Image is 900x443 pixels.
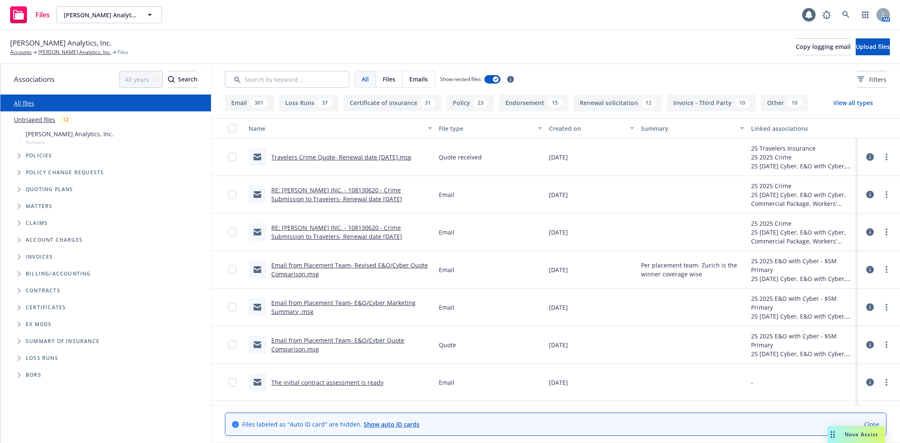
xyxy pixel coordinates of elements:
div: 31 [421,98,435,108]
span: BORs [26,373,41,378]
div: 25 [DATE] Cyber, E&O with Cyber, Commercial Package, Workers' Compensation, Crime Renewal [751,349,854,358]
button: Email [225,95,274,111]
a: Email from Placement Team- E&O/Cyber Marketing Summary .msg [271,299,416,316]
span: Contracts [26,288,60,293]
span: [DATE] [549,265,568,274]
span: Certificates [26,305,66,310]
span: Matters [26,204,52,209]
span: Files [35,11,50,18]
span: Upload files [856,43,890,51]
a: The initial contract assessment is ready [271,378,384,386]
div: 12 [641,98,656,108]
span: Emails [409,75,428,84]
div: 37 [318,98,332,108]
div: 25 2025 Crime [751,181,854,190]
input: Toggle Row Selected [228,153,237,161]
input: Select all [228,124,237,132]
a: Search [838,6,854,23]
span: Associations [14,74,54,85]
a: All files [14,99,34,107]
button: Renewal solicitation [573,95,662,111]
div: 25 [DATE] Cyber, E&O with Cyber, Commercial Package, Workers' Compensation, Crime Renewal [751,274,854,283]
span: Ex Mods [26,322,51,327]
a: more [881,265,892,275]
span: Email [439,378,454,387]
button: Other [761,95,808,111]
span: All [362,75,369,84]
a: RE: [PERSON_NAME] INC. - 108130620 - Crime Submission to Travelers- Renewal date [DATE] [271,186,402,203]
span: Per placement team- Zurich is the winner coverage wise [641,261,744,278]
div: Drag to move [827,426,838,443]
span: [DATE] [549,378,568,387]
a: [PERSON_NAME] Analytics, Inc. [38,49,111,56]
span: [DATE] [549,190,568,199]
button: Invoice - Third Party [667,95,756,111]
a: more [881,152,892,162]
input: Toggle Row Selected [228,303,237,311]
a: Close [864,420,879,429]
span: Invoices [26,254,53,259]
span: Email [439,190,454,199]
span: Quoting plans [26,187,73,192]
button: Loss Runs [279,95,338,111]
a: Untriaged files [14,115,55,124]
span: Filters [857,75,886,84]
div: Created on [549,124,625,133]
span: Nova Assist [845,431,878,438]
a: more [881,377,892,387]
button: Upload files [856,38,890,55]
span: Email [439,303,454,312]
span: Files labeled as "Auto ID card" are hidden. [242,420,419,429]
button: Created on [546,118,638,138]
span: [DATE] [549,153,568,162]
div: 25 [DATE] Cyber, E&O with Cyber, Commercial Package, Workers' Compensation, Crime Renewal [751,190,854,208]
button: Summary [638,118,748,138]
button: Certificate of insurance [343,95,441,111]
div: 10 [787,98,802,108]
span: Policy change requests [26,170,104,175]
button: SearchSearch [168,71,197,88]
div: Folder Tree Example [0,265,211,384]
a: Files [7,3,53,27]
span: [DATE] [549,303,568,312]
div: 25 [DATE] Cyber, E&O with Cyber, Commercial Package, Workers' Compensation, Crime Renewal [751,312,854,321]
a: more [881,302,892,312]
div: 25 2025 Crime [751,219,854,228]
div: Linked associations [751,124,854,133]
span: Account charges [26,238,83,243]
div: 25 2025 Crime [751,153,854,162]
a: Accounts [10,49,32,56]
div: 12 [59,115,73,124]
span: Claims [26,221,48,226]
a: Email from Placement Team- Revised E&O/Cyber Quote Comparison.msg [271,261,428,278]
a: more [881,340,892,350]
span: [PERSON_NAME] Analytics, Inc. [26,130,114,138]
div: 10 [735,98,749,108]
input: Toggle Row Selected [228,228,237,236]
span: Summary of insurance [26,339,100,344]
button: [PERSON_NAME] Analytics, Inc. [57,6,162,23]
span: Policies [26,153,52,158]
div: 301 [250,98,268,108]
div: 23 [473,98,488,108]
span: Filters [869,75,886,84]
div: 15 [548,98,562,108]
a: Report a Bug [818,6,835,23]
input: Toggle Row Selected [228,190,237,199]
button: File type [435,118,546,138]
div: Tree Example [0,128,211,265]
div: 25 Travelers Insurance [751,144,854,153]
div: 25 [DATE] Cyber, E&O with Cyber, Commercial Package, Workers' Compensation, Crime Renewal [751,228,854,246]
button: Filters [857,71,886,88]
div: 25 2025 E&O with Cyber - $5M Primary [751,294,854,312]
span: Email [439,265,454,274]
div: File type [439,124,533,133]
a: Switch app [857,6,874,23]
span: Show nested files [440,76,481,83]
input: Toggle Row Selected [228,378,237,386]
span: [PERSON_NAME] Analytics, Inc. [64,11,137,19]
div: 25 2025 E&O with Cyber - $5M Primary [751,257,854,274]
a: RE: [PERSON_NAME] INC. - 108130620 - Crime Submission to Travelers- Renewal date [DATE] [271,224,402,240]
button: Name [245,118,435,138]
div: Summary [641,124,735,133]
